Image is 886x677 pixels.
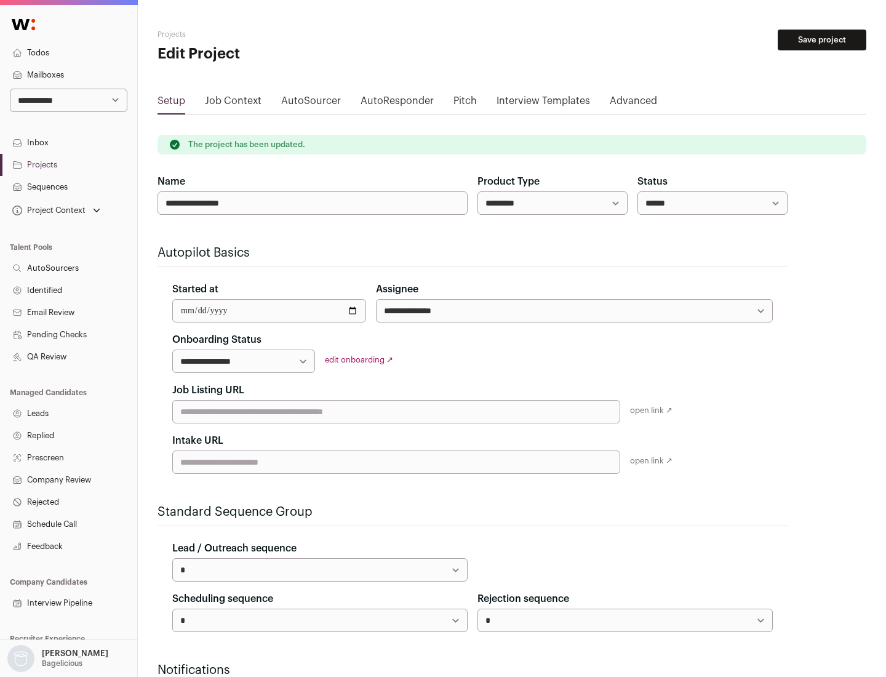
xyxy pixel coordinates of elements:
p: The project has been updated. [188,140,305,150]
h2: Standard Sequence Group [158,503,788,521]
label: Status [637,174,668,189]
label: Started at [172,282,218,297]
h1: Edit Project [158,44,394,64]
a: edit onboarding ↗ [325,356,393,364]
label: Rejection sequence [477,591,569,606]
label: Lead / Outreach sequence [172,541,297,556]
a: Advanced [610,94,657,113]
label: Product Type [477,174,540,189]
p: [PERSON_NAME] [42,649,108,659]
a: Pitch [453,94,477,113]
a: AutoSourcer [281,94,341,113]
img: Wellfound [5,12,42,37]
div: Project Context [10,206,86,215]
button: Open dropdown [10,202,103,219]
a: Setup [158,94,185,113]
button: Save project [778,30,866,50]
a: Interview Templates [497,94,590,113]
h2: Projects [158,30,394,39]
a: Job Context [205,94,261,113]
label: Assignee [376,282,418,297]
label: Job Listing URL [172,383,244,398]
label: Name [158,174,185,189]
label: Scheduling sequence [172,591,273,606]
label: Intake URL [172,433,223,448]
p: Bagelicious [42,659,82,668]
button: Open dropdown [5,645,111,672]
a: AutoResponder [361,94,434,113]
h2: Autopilot Basics [158,244,788,262]
label: Onboarding Status [172,332,261,347]
img: nopic.png [7,645,34,672]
